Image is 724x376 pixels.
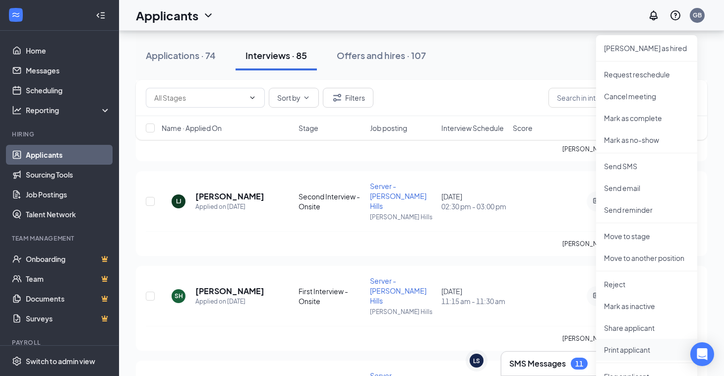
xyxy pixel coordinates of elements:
[26,165,111,185] a: Sourcing Tools
[195,297,264,307] div: Applied on [DATE]
[26,105,111,115] div: Reporting
[299,123,318,133] span: Stage
[12,130,109,138] div: Hiring
[136,7,198,24] h1: Applicants
[575,360,583,368] div: 11
[12,234,109,243] div: Team Management
[693,11,702,19] div: GB
[548,88,697,108] input: Search in interviews
[370,123,407,133] span: Job posting
[248,94,256,102] svg: ChevronDown
[562,240,697,248] p: [PERSON_NAME] has applied more than .
[337,49,426,62] div: Offers and hires · 107
[26,289,111,309] a: DocumentsCrown
[331,92,343,104] svg: Filter
[202,9,214,21] svg: ChevronDown
[154,92,244,103] input: All Stages
[176,197,181,205] div: LJ
[591,292,603,300] svg: ActiveChat
[26,80,111,100] a: Scheduling
[299,191,364,211] div: Second Interview - Onsite
[513,123,533,133] span: Score
[12,105,22,115] svg: Analysis
[441,191,507,211] div: [DATE]
[323,88,373,108] button: Filter Filters
[195,191,264,202] h5: [PERSON_NAME]
[370,308,435,316] p: [PERSON_NAME] Hills
[26,145,111,165] a: Applicants
[162,123,222,133] span: Name · Applied On
[26,309,111,328] a: SurveysCrown
[269,88,319,108] button: Sort byChevronDown
[648,9,660,21] svg: Notifications
[370,213,435,221] p: [PERSON_NAME] Hills
[26,356,95,366] div: Switch to admin view
[299,286,364,306] div: First Interview - Onsite
[26,61,111,80] a: Messages
[370,276,426,305] span: Server - [PERSON_NAME] Hills
[690,342,714,366] div: Open Intercom Messenger
[26,204,111,224] a: Talent Network
[441,201,507,211] span: 02:30 pm - 03:00 pm
[26,41,111,61] a: Home
[245,49,307,62] div: Interviews · 85
[26,185,111,204] a: Job Postings
[370,182,426,210] span: Server - [PERSON_NAME] Hills
[26,269,111,289] a: TeamCrown
[441,123,504,133] span: Interview Schedule
[669,9,681,21] svg: QuestionInfo
[26,249,111,269] a: OnboardingCrown
[146,49,216,62] div: Applications · 74
[562,334,697,343] p: [PERSON_NAME] has applied more than .
[277,94,301,101] span: Sort by
[175,292,183,300] div: SH
[473,357,480,365] div: LS
[509,358,566,369] h3: SMS Messages
[12,338,109,347] div: Payroll
[11,10,21,20] svg: WorkstreamLogo
[302,94,310,102] svg: ChevronDown
[441,296,507,306] span: 11:15 am - 11:30 am
[96,10,106,20] svg: Collapse
[591,197,603,205] svg: ActiveChat
[12,356,22,366] svg: Settings
[441,286,507,306] div: [DATE]
[195,286,264,297] h5: [PERSON_NAME]
[195,202,264,212] div: Applied on [DATE]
